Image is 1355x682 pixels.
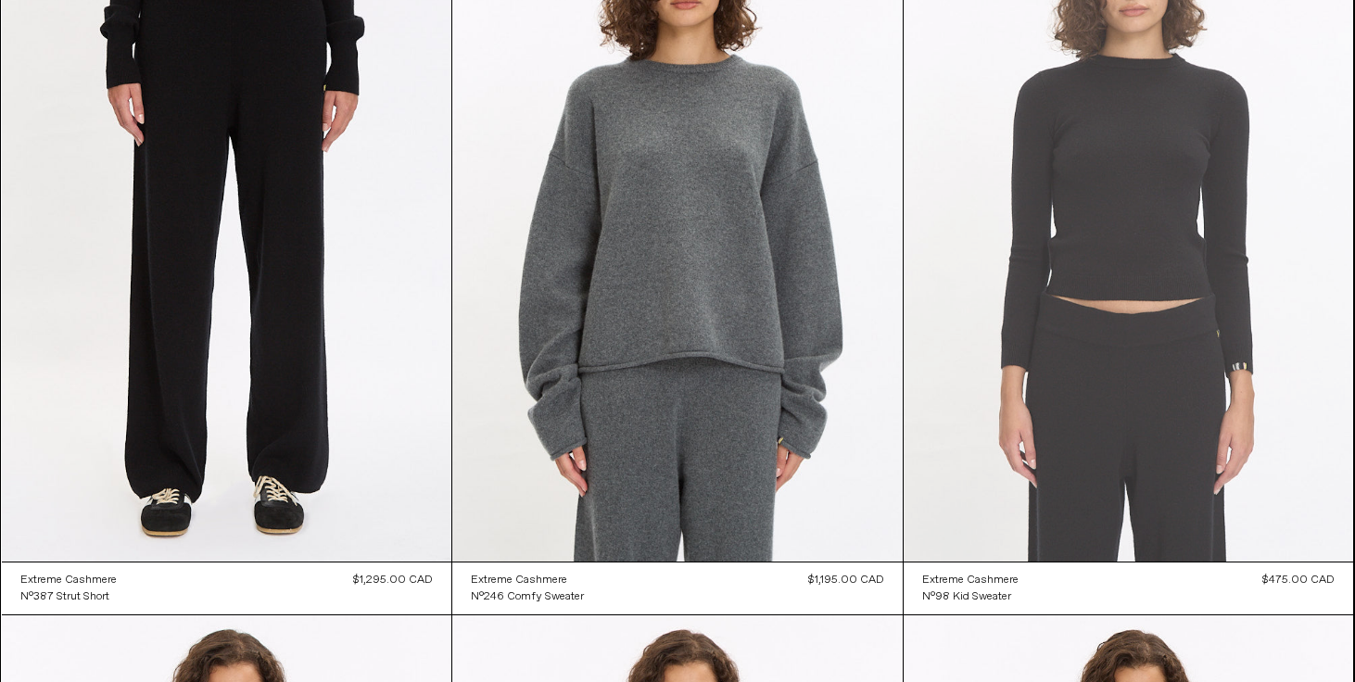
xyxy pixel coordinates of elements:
[471,572,584,588] a: Extreme Cashmere
[353,572,433,588] div: $1,295.00 CAD
[471,573,567,588] div: Extreme Cashmere
[922,573,1019,588] div: Extreme Cashmere
[20,589,109,605] div: N°387 Strut Short
[922,588,1019,605] a: N°98 Kid Sweater
[20,588,117,605] a: N°387 Strut Short
[471,589,584,605] div: N°246 Comfy Sweater
[922,589,1011,605] div: N°98 Kid Sweater
[808,572,884,588] div: $1,195.00 CAD
[1262,572,1335,588] div: $475.00 CAD
[922,572,1019,588] a: Extreme Cashmere
[20,572,117,588] a: Extreme Cashmere
[471,588,584,605] a: N°246 Comfy Sweater
[20,573,117,588] div: Extreme Cashmere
